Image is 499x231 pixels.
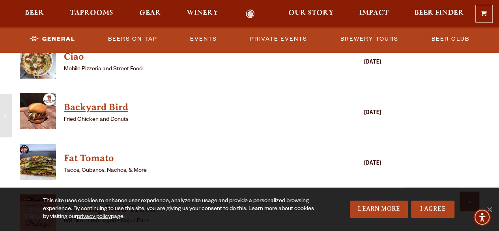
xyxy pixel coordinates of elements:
img: thumbnail food truck [20,144,56,180]
img: thumbnail food truck [20,93,56,129]
a: Taprooms [65,9,118,19]
h4: Ciao [64,51,314,63]
a: Events [187,30,220,48]
a: View Fat Tomato details (opens in a new window) [64,150,314,166]
a: I Agree [411,201,454,218]
a: privacy policy [77,214,111,220]
p: Tacos, Cubanos, Nachos, & More [64,166,314,176]
div: [DATE] [318,109,381,118]
div: Accessibility Menu [473,208,491,226]
a: View Backyard Bird details (opens in a new window) [20,93,56,133]
h4: Fat Tomato [64,152,314,165]
span: Winery [187,10,218,16]
h4: Backyard Bird [64,101,314,114]
div: [DATE] [318,58,381,68]
a: Brewery Tours [337,30,402,48]
a: Odell Home [235,9,265,19]
span: Beer Finder [414,10,464,16]
div: [DATE] [318,159,381,169]
a: Winery [181,9,223,19]
a: Our Story [283,9,339,19]
a: Private Events [247,30,310,48]
a: View Backyard Bird details (opens in a new window) [64,100,314,115]
a: General [27,30,78,48]
span: Gear [139,10,161,16]
span: Impact [359,10,389,16]
span: Taprooms [70,10,113,16]
a: View Ciao details (opens in a new window) [64,49,314,65]
a: View Fat Tomato details (opens in a new window) [20,144,56,184]
a: View Ciao details (opens in a new window) [20,42,56,83]
a: Gear [134,9,166,19]
span: Our Story [288,10,334,16]
p: Fried Chicken and Donuts [64,115,314,125]
p: Mobile Pizzeria and Street Food [64,65,314,74]
a: Beer [20,9,49,19]
a: Impact [354,9,394,19]
img: thumbnail food truck [20,42,56,79]
div: This site uses cookies to enhance user experience, analyze site usage and provide a personalized ... [43,197,319,221]
a: Learn More [350,201,408,218]
span: Beer [25,10,44,16]
a: Beer Finder [409,9,469,19]
a: Beers on Tap [105,30,160,48]
a: Beer Club [428,30,472,48]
